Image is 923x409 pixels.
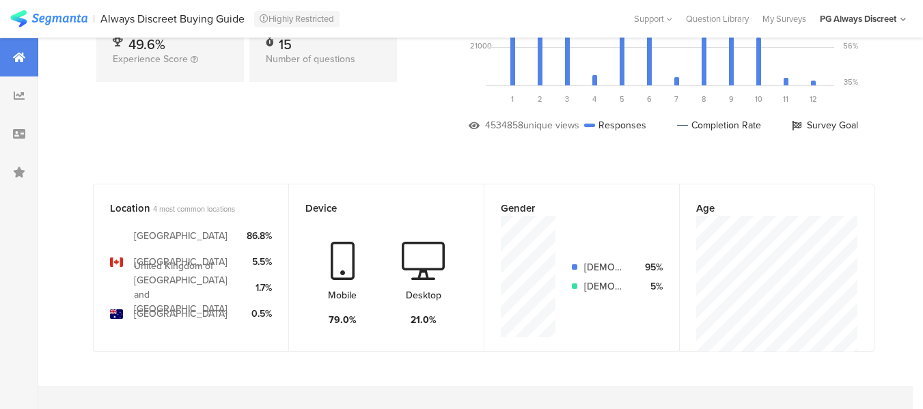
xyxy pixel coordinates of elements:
span: 6 [647,94,652,104]
span: 11 [783,94,788,104]
div: Device [305,201,445,216]
img: segmanta logo [10,10,87,27]
div: 95% [639,260,663,274]
span: 10 [755,94,762,104]
div: Always Discreet Buying Guide [100,12,245,25]
div: 79.0% [329,313,357,327]
a: My Surveys [756,12,813,25]
span: 4 [592,94,596,104]
div: 1.7% [247,281,272,295]
div: 5% [639,279,663,294]
div: [DEMOGRAPHIC_DATA] [584,279,628,294]
div: PG Always Discreet [820,12,896,25]
div: Support [634,8,672,29]
div: 35% [844,76,858,87]
div: unique views [523,118,579,132]
div: 21.0% [411,313,437,327]
div: | [93,11,95,27]
span: Experience Score [113,52,188,66]
div: 56% [843,40,858,51]
div: 4534858 [485,118,523,132]
span: 8 [702,94,706,104]
span: 5 [620,94,624,104]
span: 49.6% [128,34,165,55]
div: Responses [584,118,646,132]
span: 7 [674,94,678,104]
span: 2 [538,94,542,104]
div: Completion Rate [677,118,761,132]
div: Location [110,201,249,216]
div: Survey Goal [792,118,858,132]
span: 9 [729,94,734,104]
div: [GEOGRAPHIC_DATA] [134,255,228,269]
a: Question Library [679,12,756,25]
div: 15 [279,34,292,48]
div: 5.5% [247,255,272,269]
div: Highly Restricted [254,11,340,27]
div: Gender [501,201,640,216]
div: Desktop [406,288,441,302]
div: [GEOGRAPHIC_DATA] [134,307,228,321]
span: 3 [565,94,569,104]
div: Mobile [328,288,357,302]
div: [DEMOGRAPHIC_DATA] [584,260,628,274]
div: 21000 [470,40,492,51]
div: 0.5% [247,307,272,321]
span: 1 [511,94,514,104]
span: 4 most common locations [153,203,235,214]
div: 86.8% [247,229,272,243]
span: Number of questions [266,52,355,66]
div: United Kingdom of [GEOGRAPHIC_DATA] and [GEOGRAPHIC_DATA] [134,259,236,316]
div: [GEOGRAPHIC_DATA] [134,229,228,243]
div: Age [696,201,835,216]
span: 12 [810,94,817,104]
